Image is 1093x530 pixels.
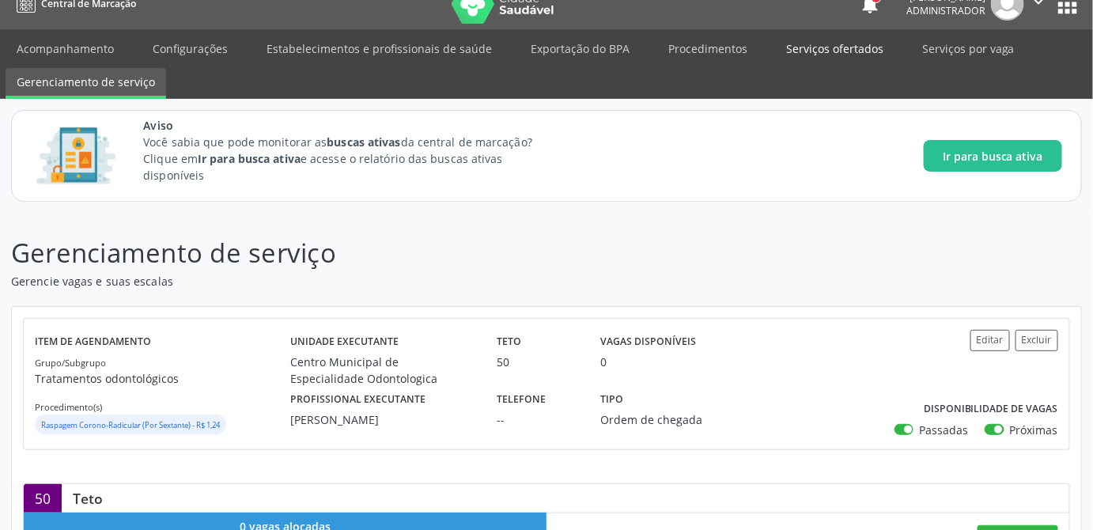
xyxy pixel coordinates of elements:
a: Serviços por vaga [911,35,1026,62]
a: Procedimentos [657,35,758,62]
span: Administrador [906,4,985,17]
label: Telefone [497,387,546,411]
button: Editar [970,330,1010,351]
label: Passadas [919,422,968,438]
a: Exportação do BPA [520,35,641,62]
button: Ir para busca ativa [924,140,1062,172]
button: Excluir [1015,330,1058,351]
label: Profissional executante [291,387,426,411]
span: Ir para busca ativa [943,148,1043,165]
img: Imagem de CalloutCard [31,120,121,191]
span: Aviso [143,117,562,134]
label: Próximas [1010,422,1058,438]
div: Ordem de chegada [600,411,733,428]
small: Procedimento(s) [35,401,102,413]
label: Teto [497,330,521,354]
label: Item de agendamento [35,330,151,354]
strong: Ir para busca ativa [198,151,301,166]
p: Gerencie vagas e suas escalas [11,273,761,290]
a: Estabelecimentos e profissionais de saúde [255,35,503,62]
div: [PERSON_NAME] [291,411,475,428]
div: Centro Municipal de Especialidade Odontologica [291,354,475,387]
label: Tipo [600,387,623,411]
a: Serviços ofertados [775,35,894,62]
p: Gerenciamento de serviço [11,233,761,273]
a: Configurações [142,35,239,62]
small: Raspagem Corono-Radicular (Por Sextante) - R$ 1,24 [41,420,220,430]
div: 0 [600,354,607,370]
label: Vagas disponíveis [600,330,696,354]
div: Teto [62,490,114,507]
strong: buscas ativas [327,134,400,150]
a: Gerenciamento de serviço [6,68,166,99]
label: Disponibilidade de vagas [924,397,1058,422]
small: Grupo/Subgrupo [35,357,106,369]
label: Unidade executante [291,330,399,354]
p: Você sabia que pode monitorar as da central de marcação? Clique em e acesse o relatório das busca... [143,134,562,184]
a: Acompanhamento [6,35,125,62]
div: 50 [497,354,577,370]
p: Tratamentos odontológicos [35,370,291,387]
div: -- [497,411,577,428]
